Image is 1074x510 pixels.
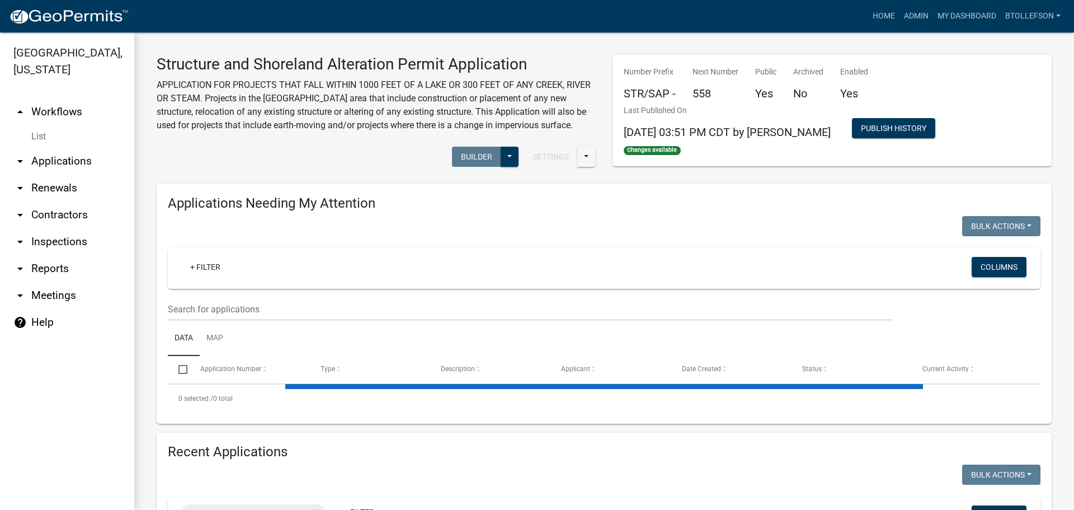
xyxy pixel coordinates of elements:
p: Next Number [693,66,738,78]
i: arrow_drop_down [13,181,27,195]
p: Archived [793,66,823,78]
i: arrow_drop_down [13,155,27,168]
i: arrow_drop_down [13,289,27,302]
h5: STR/SAP - [624,87,676,100]
datatable-header-cell: Applicant [550,356,671,383]
datatable-header-cell: Date Created [671,356,791,383]
span: Description [441,365,475,373]
span: Status [802,365,822,373]
datatable-header-cell: Select [168,356,189,383]
datatable-header-cell: Description [430,356,550,383]
span: 0 selected / [178,395,213,403]
h3: Structure and Shoreland Alteration Permit Application [157,55,596,74]
p: APPLICATION FOR PROJECTS THAT FALL WITHIN 1000 FEET OF A LAKE OR 300 FEET OF ANY CREEK, RIVER OR ... [157,78,596,132]
button: Bulk Actions [962,465,1040,485]
span: Date Created [682,365,721,373]
h5: No [793,87,823,100]
i: arrow_drop_down [13,235,27,249]
h5: 558 [693,87,738,100]
button: Bulk Actions [962,216,1040,236]
h4: Recent Applications [168,444,1040,460]
a: Data [168,321,200,357]
span: Type [321,365,335,373]
i: help [13,316,27,329]
datatable-header-cell: Status [792,356,912,383]
span: Application Number [200,365,261,373]
span: Applicant [561,365,590,373]
p: Number Prefix [624,66,676,78]
i: arrow_drop_up [13,105,27,119]
a: + Filter [181,257,229,277]
a: Admin [899,6,933,27]
button: Settings [524,147,578,167]
i: arrow_drop_down [13,208,27,222]
span: Changes available [624,146,681,155]
a: btollefson [1001,6,1065,27]
h4: Applications Needing My Attention [168,195,1040,212]
div: 0 total [168,385,1040,413]
h5: Yes [840,87,868,100]
h5: Yes [755,87,776,100]
span: [DATE] 03:51 PM CDT by [PERSON_NAME] [624,125,831,139]
button: Publish History [852,118,935,138]
p: Last Published On [624,105,831,116]
datatable-header-cell: Type [310,356,430,383]
a: My Dashboard [933,6,1001,27]
button: Columns [972,257,1026,277]
p: Enabled [840,66,868,78]
a: Home [868,6,899,27]
button: Builder [452,147,501,167]
datatable-header-cell: Application Number [189,356,309,383]
span: Current Activity [922,365,969,373]
p: Public [755,66,776,78]
i: arrow_drop_down [13,262,27,275]
datatable-header-cell: Current Activity [912,356,1032,383]
wm-modal-confirm: Workflow Publish History [852,125,935,134]
a: Map [200,321,230,357]
input: Search for applications [168,298,892,321]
